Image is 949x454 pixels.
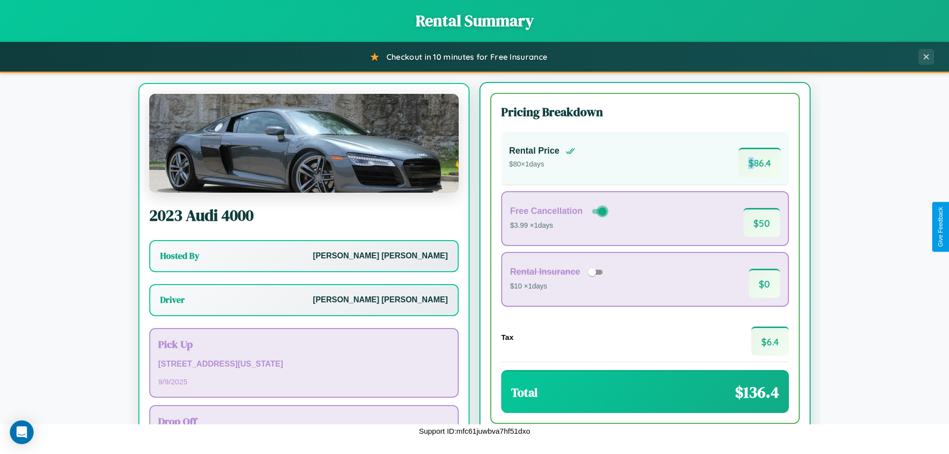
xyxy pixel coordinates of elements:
h2: 2023 Audi 4000 [149,205,459,226]
h4: Rental Insurance [510,267,580,277]
span: $ 6.4 [751,327,789,356]
span: $ 0 [749,269,780,298]
div: Open Intercom Messenger [10,420,34,444]
h1: Rental Summary [10,10,939,32]
p: $3.99 × 1 days [510,219,608,232]
span: $ 86.4 [738,148,781,177]
p: Support ID: mfc61juwbva7hf51dxo [419,424,530,438]
span: $ 136.4 [735,381,779,403]
h3: Hosted By [160,250,199,262]
h4: Tax [501,333,514,341]
h3: Pick Up [158,337,450,351]
img: Audi 4000 [149,94,459,193]
p: [PERSON_NAME] [PERSON_NAME] [313,293,448,307]
p: $10 × 1 days [510,280,606,293]
span: $ 50 [743,208,780,237]
span: Checkout in 10 minutes for Free Insurance [387,52,547,62]
p: [STREET_ADDRESS][US_STATE] [158,357,450,371]
p: 9 / 9 / 2025 [158,375,450,388]
p: [PERSON_NAME] [PERSON_NAME] [313,249,448,263]
h3: Drop Off [158,414,450,428]
p: $ 80 × 1 days [509,158,575,171]
h3: Pricing Breakdown [501,104,789,120]
h3: Total [511,384,538,401]
h4: Free Cancellation [510,206,583,216]
h3: Driver [160,294,185,306]
div: Give Feedback [937,207,944,247]
h4: Rental Price [509,146,560,156]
